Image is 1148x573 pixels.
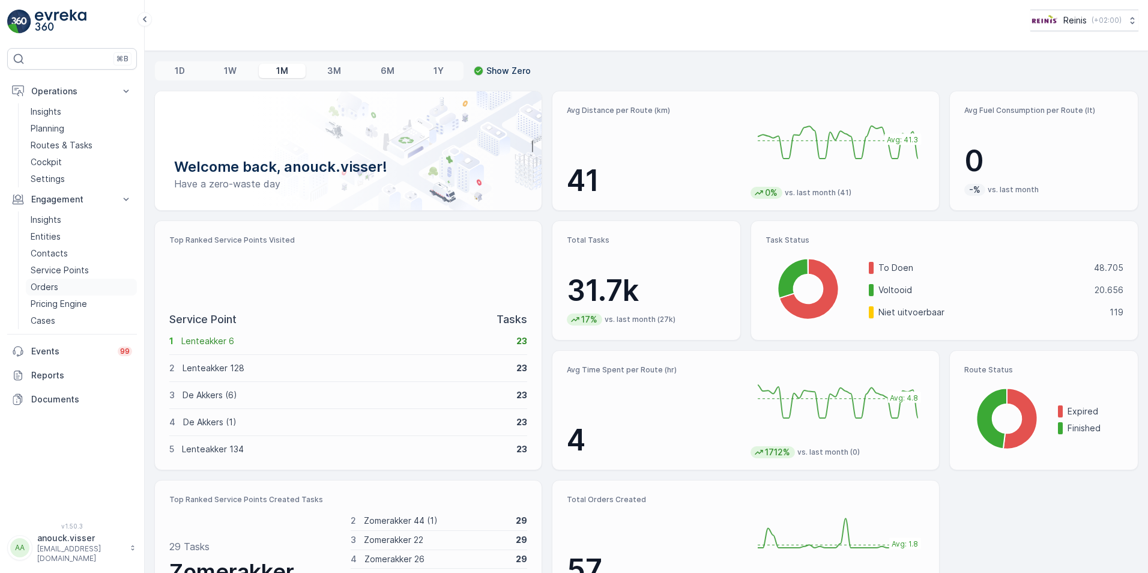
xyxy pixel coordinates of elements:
p: Welcome back, anouck.visser! [174,157,522,177]
a: Insights [26,211,137,228]
p: Contacts [31,247,68,259]
p: 4 [351,553,357,565]
p: 31.7k [567,273,726,309]
p: 0 [964,143,1123,179]
p: Insights [31,106,61,118]
p: Top Ranked Service Points Visited [169,235,527,245]
p: 4 [567,422,741,458]
p: Lenteakker 6 [181,335,509,347]
a: Documents [7,387,137,411]
p: Documents [31,393,132,405]
p: 2 [169,362,175,374]
p: Reinis [1063,14,1087,26]
a: Service Points [26,262,137,279]
p: Avg Fuel Consumption per Route (lt) [964,106,1123,115]
p: Engagement [31,193,113,205]
p: 23 [516,389,527,401]
p: 1 [169,335,174,347]
p: vs. last month [988,185,1039,195]
p: Niet uitvoerbaar [878,306,1102,318]
p: 2 [351,515,356,527]
img: Reinis-Logo-Vrijstaand_Tekengebied-1-copy2_aBO4n7j.png [1030,14,1059,27]
p: Zomerakker 26 [364,553,508,565]
p: 99 [120,347,130,356]
p: Avg Time Spent per Route (hr) [567,365,741,375]
p: 29 [516,534,527,546]
p: 5 [169,443,174,455]
p: 23 [516,362,527,374]
p: vs. last month (41) [785,188,851,198]
p: 1W [224,65,237,77]
button: Engagement [7,187,137,211]
p: 4 [169,416,175,428]
p: Show Zero [486,65,531,77]
p: ⌘B [116,54,128,64]
button: Operations [7,79,137,103]
p: 0% [764,187,779,199]
p: Routes & Tasks [31,139,92,151]
a: Entities [26,228,137,245]
a: Events99 [7,339,137,363]
p: 23 [516,335,527,347]
p: 20.656 [1095,284,1123,296]
p: Planning [31,123,64,135]
a: Routes & Tasks [26,137,137,154]
p: Total Orders Created [567,495,741,505]
p: Route Status [964,365,1123,375]
p: Expired [1068,405,1123,417]
div: AA [10,538,29,557]
p: Have a zero-waste day [174,177,522,191]
p: Service Points [31,264,89,276]
a: Planning [26,120,137,137]
p: 1Y [434,65,444,77]
p: 48.705 [1094,262,1123,274]
p: Top Ranked Service Points Created Tasks [169,495,527,505]
p: -% [968,184,982,196]
p: Avg Distance per Route (km) [567,106,741,115]
a: Cockpit [26,154,137,171]
p: vs. last month (0) [797,447,860,457]
p: Reports [31,369,132,381]
p: Pricing Engine [31,298,87,310]
p: Insights [31,214,61,226]
button: Reinis(+02:00) [1030,10,1138,31]
span: v 1.50.3 [7,523,137,530]
p: 119 [1110,306,1123,318]
p: Task Status [766,235,1123,245]
a: Reports [7,363,137,387]
p: 17% [580,314,599,326]
p: Zomerakker 22 [364,534,508,546]
p: Operations [31,85,113,97]
p: 3 [169,389,175,401]
p: Tasks [497,311,527,328]
a: Settings [26,171,137,187]
p: 1M [276,65,288,77]
a: Pricing Engine [26,296,137,312]
p: Total Tasks [567,235,726,245]
p: 29 [516,515,527,527]
p: Cockpit [31,156,62,168]
p: 23 [516,416,527,428]
p: Lenteakker 128 [183,362,509,374]
img: logo [7,10,31,34]
p: 41 [567,163,741,199]
p: Events [31,345,110,357]
p: ( +02:00 ) [1092,16,1122,25]
p: 23 [516,443,527,455]
p: Settings [31,173,65,185]
p: Zomerakker 44 (1) [364,515,508,527]
p: Service Point [169,311,237,328]
a: Cases [26,312,137,329]
img: logo_light-DOdMpM7g.png [35,10,86,34]
p: Lenteakker 134 [182,443,509,455]
a: Insights [26,103,137,120]
p: 29 [516,553,527,565]
p: Orders [31,281,58,293]
p: 6M [381,65,394,77]
p: 3 [351,534,356,546]
p: 1712% [764,446,791,458]
p: [EMAIL_ADDRESS][DOMAIN_NAME] [37,544,124,563]
p: Entities [31,231,61,243]
p: Finished [1068,422,1123,434]
a: Orders [26,279,137,296]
